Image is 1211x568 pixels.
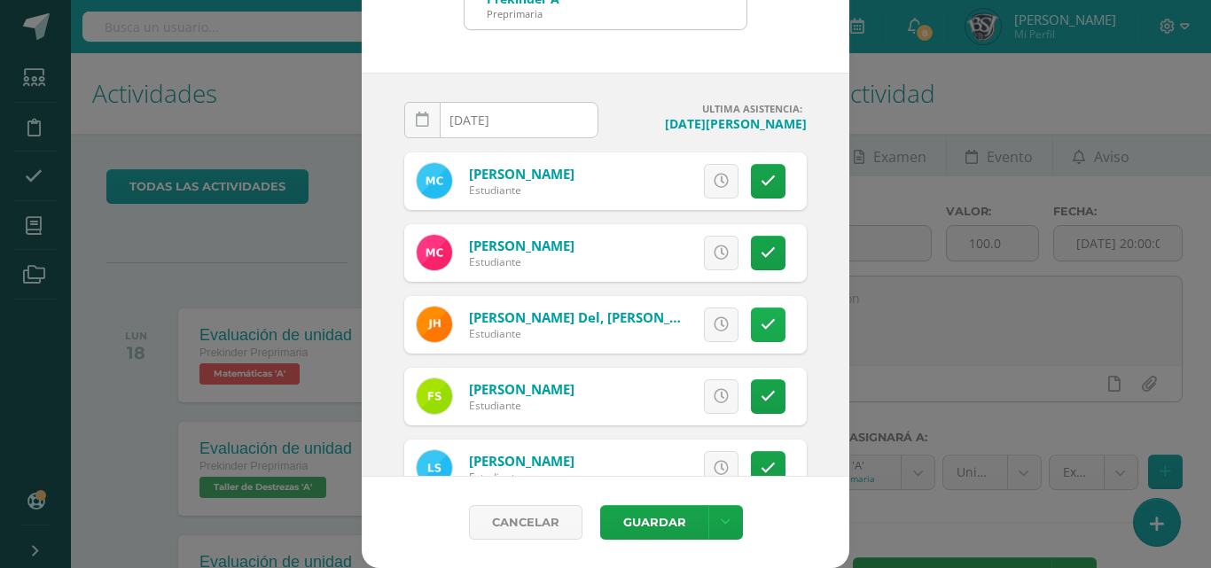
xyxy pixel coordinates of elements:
div: Estudiante [469,254,574,269]
a: Cancelar [469,505,582,540]
a: [PERSON_NAME] del, [PERSON_NAME] [469,308,713,326]
div: Preprimaria [487,7,559,20]
img: b6f42f284206f50bfec6825db73c3d7a.png [417,307,452,342]
a: [PERSON_NAME] [469,165,574,183]
a: [PERSON_NAME] [469,237,574,254]
h4: ULTIMA ASISTENCIA: [613,102,807,115]
input: Fecha de Inasistencia [405,103,598,137]
img: 9d97efdb1ac6e012af05880b8c8b6009.png [417,163,452,198]
h4: [DATE][PERSON_NAME] [613,115,807,132]
div: Estudiante [469,326,682,341]
a: [PERSON_NAME] [469,452,574,470]
img: d097eab22e2e52cbe4e0fdf0400cdf67.png [417,450,452,486]
div: Estudiante [469,398,574,413]
button: Guardar [600,505,708,540]
img: 802ed4f948a2ede8a607c7bac0b23a9b.png [417,378,452,414]
a: [PERSON_NAME] [469,380,574,398]
div: Estudiante [469,470,574,485]
img: 00cb9ea226278d6f39c88b03c41a1d27.png [417,235,452,270]
div: Estudiante [469,183,574,198]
